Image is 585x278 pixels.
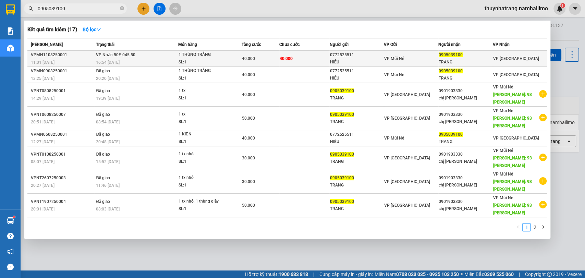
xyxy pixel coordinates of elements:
[439,69,463,73] span: 0905039100
[96,140,120,144] span: 20:48 [DATE]
[7,233,14,239] span: question-circle
[242,136,255,141] span: 40.000
[38,5,119,12] input: Tìm tên, số ĐT hoặc mã đơn
[493,136,539,141] span: VP [GEOGRAPHIC_DATA]
[178,138,230,146] div: SL: 1
[439,151,492,158] div: 0901903330
[96,27,101,32] span: down
[493,85,513,89] span: VP Mũi Né
[178,182,230,189] div: SL: 1
[438,42,461,47] span: Người nhận
[178,198,230,205] div: 1 tx nhỏ, 1 thùng giấy
[330,51,383,59] div: 0772525511
[280,56,293,61] span: 40.000
[539,201,547,208] span: plus-circle
[96,42,114,47] span: Trạng thái
[439,138,492,145] div: TRANG
[178,67,230,75] div: 1 THÙNG TRẮNG
[384,156,430,160] span: VP [GEOGRAPHIC_DATA]
[330,152,354,157] span: 0905039100
[178,59,230,66] div: SL: 1
[96,69,110,73] span: Đã giao
[539,90,547,98] span: plus-circle
[279,42,300,47] span: Chưa cước
[493,42,510,47] span: VP Nhận
[96,88,110,93] span: Đã giao
[493,56,539,61] span: VP [GEOGRAPHIC_DATA]
[178,174,230,182] div: 1 tx nhỏ
[178,95,230,102] div: SL: 1
[439,158,492,165] div: chị [PERSON_NAME]
[6,4,15,15] img: logo-vxr
[178,75,230,82] div: SL: 1
[13,216,15,218] sup: 1
[178,131,230,138] div: 1 KIỆN
[31,60,54,65] span: 11:01 [DATE]
[493,92,532,105] span: [PERSON_NAME]: 93 [PERSON_NAME]
[330,138,383,145] div: HIẾU
[493,203,532,215] span: [PERSON_NAME]: 93 [PERSON_NAME]
[539,177,547,185] span: plus-circle
[439,182,492,189] div: chị [PERSON_NAME]
[31,120,54,124] span: 20:51 [DATE]
[96,159,120,164] span: 15:52 [DATE]
[96,152,110,157] span: Đã giao
[439,111,492,118] div: 0901903330
[493,148,513,153] span: VP Mũi Né
[439,87,492,95] div: 0901903330
[493,116,532,128] span: [PERSON_NAME]: 93 [PERSON_NAME]
[7,45,14,52] img: warehouse-icon
[31,207,54,211] span: 20:01 [DATE]
[384,56,404,61] span: VP Mũi Né
[96,60,120,65] span: 16:54 [DATE]
[493,156,532,168] span: [PERSON_NAME]: 93 [PERSON_NAME]
[242,92,255,97] span: 40.000
[242,56,255,61] span: 40.000
[493,172,513,177] span: VP Mũi Né
[178,42,197,47] span: Món hàng
[31,174,94,182] div: VPNT2607250003
[516,225,520,229] span: left
[439,75,492,82] div: TRANG
[493,179,532,192] span: [PERSON_NAME]: 93 [PERSON_NAME]
[330,205,383,213] div: TRANG
[242,203,255,208] span: 50.000
[242,42,261,47] span: Tổng cước
[539,223,547,231] li: Next Page
[96,132,110,137] span: Đã giao
[178,158,230,166] div: SL: 1
[329,42,348,47] span: Người gửi
[384,203,430,208] span: VP [GEOGRAPHIC_DATA]
[31,76,54,81] span: 13:25 [DATE]
[384,136,404,141] span: VP Mũi Né
[531,223,539,231] li: 2
[96,207,120,211] span: 08:03 [DATE]
[178,205,230,213] div: SL: 1
[31,42,63,47] span: [PERSON_NAME]
[330,118,383,125] div: TRANG
[96,52,135,57] span: VP Nhận 50F-045.50
[384,179,430,184] span: VP [GEOGRAPHIC_DATA]
[31,96,54,101] span: 14:29 [DATE]
[7,27,14,35] img: solution-icon
[514,223,522,231] button: left
[96,120,120,124] span: 08:54 [DATE]
[7,264,14,270] span: message
[96,96,120,101] span: 19:39 [DATE]
[539,154,547,161] span: plus-circle
[330,112,354,117] span: 0905039100
[27,26,77,33] h3: Kết quả tìm kiếm ( 17 )
[439,198,492,205] div: 0901903330
[178,51,230,59] div: 1 THÙNG TRẮNG
[96,176,110,180] span: Đã giao
[330,68,383,75] div: 0772525511
[384,42,397,47] span: VP Gửi
[539,223,547,231] button: right
[439,205,492,213] div: chị [PERSON_NAME]
[31,68,94,75] div: VPMN0908250001
[31,111,94,118] div: VPNT0608250007
[541,225,545,229] span: right
[96,199,110,204] span: Đã giao
[439,52,463,57] span: 0905039100
[330,182,383,189] div: TRANG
